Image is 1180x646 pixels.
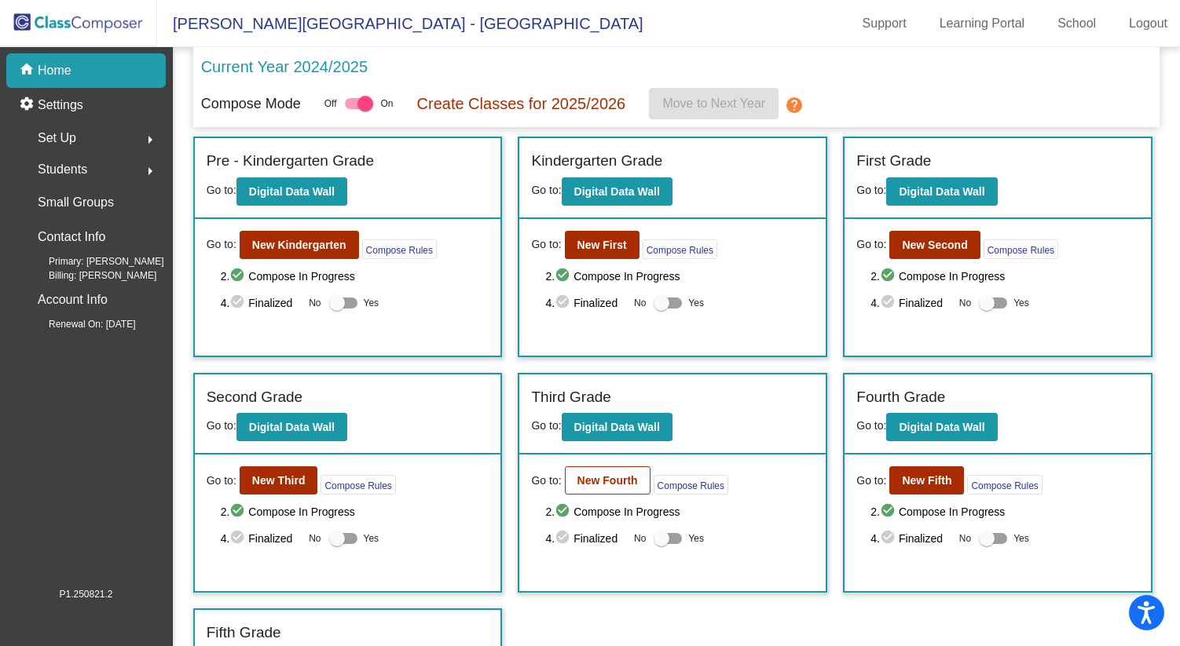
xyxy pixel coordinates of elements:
[38,61,71,80] p: Home
[880,502,899,521] mat-icon: check_circle
[24,317,135,331] span: Renewal On: [DATE]
[531,184,561,196] span: Go to:
[201,93,301,115] p: Compose Mode
[899,185,984,198] b: Digital Data Wall
[24,254,164,268] span: Primary: [PERSON_NAME]
[880,529,899,548] mat-icon: check_circle
[1116,11,1180,36] a: Logout
[649,88,779,119] button: Move to Next Year
[889,231,980,259] button: New Second
[362,239,437,259] button: Compose Rules
[229,267,248,286] mat-icon: check_circle
[899,421,984,433] b: Digital Data Wall
[207,473,236,489] span: Go to:
[364,529,379,548] span: Yes
[207,386,303,409] label: Second Grade
[555,529,574,548] mat-icon: check_circle
[577,474,638,487] b: New Fourth
[207,236,236,253] span: Go to:
[309,296,321,310] span: No
[309,531,321,546] span: No
[902,474,951,487] b: New Fifth
[38,127,76,149] span: Set Up
[574,421,660,433] b: Digital Data Wall
[856,184,886,196] span: Go to:
[221,267,489,286] span: 2. Compose In Progress
[545,502,814,521] span: 2. Compose In Progress
[531,150,662,173] label: Kindergarten Grade
[321,475,395,495] button: Compose Rules
[634,531,646,546] span: No
[856,473,886,489] span: Go to:
[38,226,105,248] p: Contact Info
[229,294,248,312] mat-icon: check_circle
[141,162,159,181] mat-icon: arrow_right
[688,294,704,312] span: Yes
[229,502,248,521] mat-icon: check_circle
[562,177,672,206] button: Digital Data Wall
[207,622,281,644] label: Fifth Grade
[856,150,931,173] label: First Grade
[249,185,335,198] b: Digital Data Wall
[785,96,804,115] mat-icon: help
[959,296,971,310] span: No
[880,267,899,286] mat-icon: check_circle
[38,96,83,115] p: Settings
[574,185,660,198] b: Digital Data Wall
[240,231,359,259] button: New Kindergarten
[252,474,306,487] b: New Third
[870,267,1139,286] span: 2. Compose In Progress
[545,267,814,286] span: 2. Compose In Progress
[207,419,236,432] span: Go to:
[38,159,87,181] span: Students
[688,529,704,548] span: Yes
[201,55,368,78] p: Current Year 2024/2025
[886,177,997,206] button: Digital Data Wall
[870,294,951,312] span: 4. Finalized
[221,502,489,521] span: 2. Compose In Progress
[927,11,1038,36] a: Learning Portal
[157,11,643,36] span: [PERSON_NAME][GEOGRAPHIC_DATA] - [GEOGRAPHIC_DATA]
[555,267,574,286] mat-icon: check_circle
[856,419,886,432] span: Go to:
[531,473,561,489] span: Go to:
[902,239,967,251] b: New Second
[38,192,114,214] p: Small Groups
[236,177,347,206] button: Digital Data Wall
[886,413,997,441] button: Digital Data Wall
[870,529,951,548] span: 4. Finalized
[221,294,302,312] span: 4. Finalized
[856,386,945,409] label: Fourth Grade
[252,239,346,251] b: New Kindergarten
[643,239,717,259] button: Compose Rules
[240,466,318,495] button: New Third
[531,386,610,409] label: Third Grade
[19,61,38,80] mat-icon: home
[207,150,374,173] label: Pre - Kindergarten Grade
[850,11,919,36] a: Support
[555,502,574,521] mat-icon: check_circle
[364,294,379,312] span: Yes
[565,231,639,259] button: New First
[221,529,302,548] span: 4. Finalized
[562,413,672,441] button: Digital Data Wall
[662,97,765,110] span: Move to Next Year
[984,239,1058,259] button: Compose Rules
[959,531,971,546] span: No
[555,294,574,312] mat-icon: check_circle
[417,92,626,115] p: Create Classes for 2025/2026
[880,294,899,312] mat-icon: check_circle
[577,239,627,251] b: New First
[24,268,156,283] span: Billing: [PERSON_NAME]
[565,466,650,495] button: New Fourth
[324,97,337,111] span: Off
[654,475,728,495] button: Compose Rules
[1045,11,1109,36] a: School
[141,130,159,149] mat-icon: arrow_right
[249,421,335,433] b: Digital Data Wall
[229,529,248,548] mat-icon: check_circle
[531,236,561,253] span: Go to:
[870,502,1139,521] span: 2. Compose In Progress
[889,466,964,495] button: New Fifth
[19,96,38,115] mat-icon: settings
